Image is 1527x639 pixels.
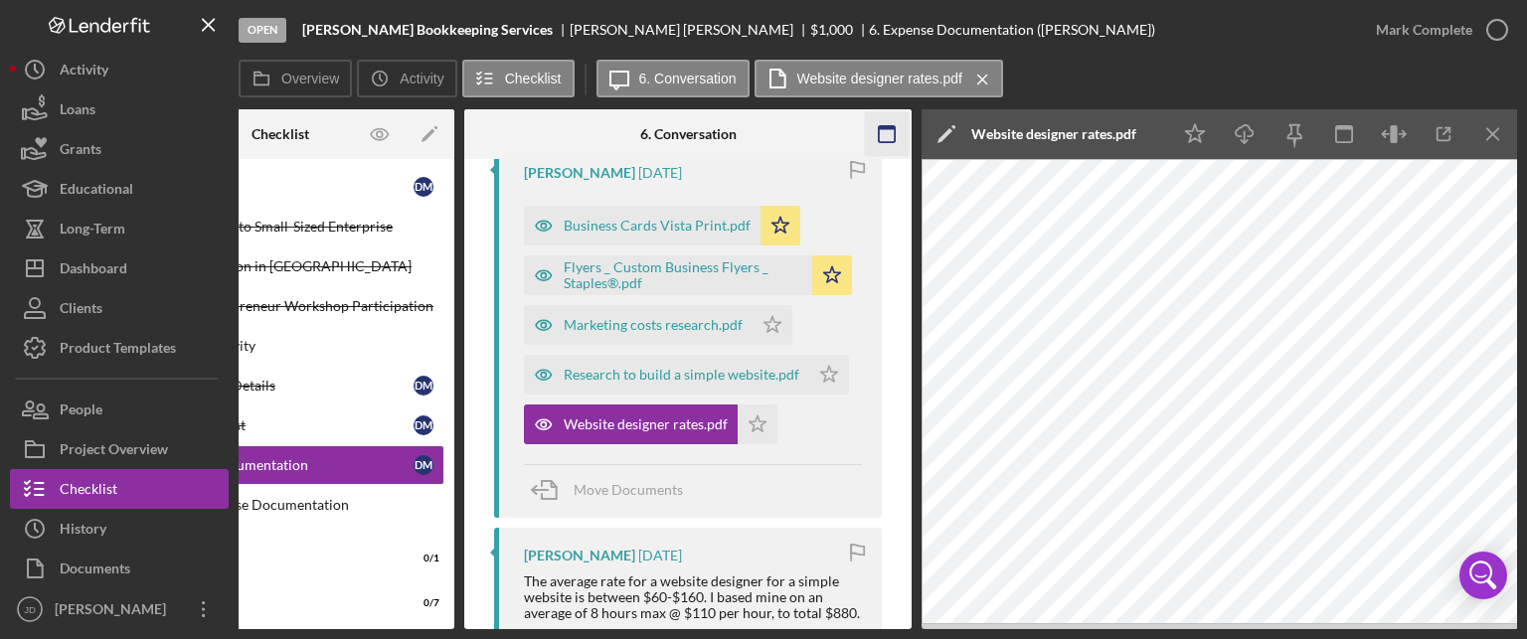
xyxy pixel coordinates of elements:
[564,259,802,291] div: Flyers _ Custom Business Flyers _ Staples®.pdf
[252,126,309,142] div: Checklist
[524,255,852,295] button: Flyers _ Custom Business Flyers _ Staples®.pdf
[10,89,229,129] button: Loans
[146,597,390,609] div: FUNDING
[10,50,229,89] button: Activity
[116,207,444,246] a: Verify Micro to Small-Sized Enterprise
[524,355,849,395] button: Research to build a simple website.pdf
[564,416,728,432] div: Website designer rates.pdf
[869,22,1155,38] div: 6. Expense Documentation ([PERSON_NAME])
[524,548,635,563] div: [PERSON_NAME]
[116,366,444,405] a: Experiment DetailsDM
[60,169,133,214] div: Educational
[414,455,433,475] div: D M
[116,326,444,366] a: Verify Inactivity
[157,497,443,513] div: Verify Expense Documentation
[639,71,737,86] label: 6. Conversation
[157,298,443,314] div: Verify Entrepreneur Workshop Participation
[10,169,229,209] button: Educational
[524,404,777,444] button: Website designer rates.pdf
[10,129,229,169] button: Grants
[462,60,575,97] button: Checklist
[640,126,737,142] div: 6. Conversation
[638,548,682,563] time: 2025-09-22 16:42
[157,179,414,195] div: Form W-9
[971,126,1136,142] div: Website designer rates.pdf
[570,22,810,38] div: [PERSON_NAME] [PERSON_NAME]
[239,60,352,97] button: Overview
[524,305,792,345] button: Marketing costs research.pdf
[157,258,443,274] div: Verify Location in [GEOGRAPHIC_DATA]
[157,338,443,354] div: Verify Inactivity
[1376,10,1472,50] div: Mark Complete
[638,165,682,181] time: 2025-09-22 16:42
[1459,552,1507,599] div: Open Intercom Messenger
[146,553,390,564] div: Decision
[60,129,101,174] div: Grants
[357,60,456,97] button: Activity
[116,167,444,207] a: Form W-9DM
[10,429,229,469] button: Project Overview
[10,390,229,429] a: People
[414,415,433,435] div: D M
[755,60,1003,97] button: Website designer rates.pdf
[400,71,443,86] label: Activity
[10,509,229,549] a: History
[60,469,117,514] div: Checklist
[24,604,36,615] text: JD
[10,549,229,588] button: Documents
[116,485,444,525] a: Verify Expense Documentation
[157,378,414,394] div: Experiment Details
[60,288,102,333] div: Clients
[10,248,229,288] button: Dashboard
[60,248,127,293] div: Dashboard
[60,328,176,373] div: Product Templates
[157,417,414,433] div: Grant Request
[60,509,106,554] div: History
[60,50,108,94] div: Activity
[524,465,703,515] button: Move Documents
[157,457,414,473] div: Expense Documentation
[574,481,683,498] span: Move Documents
[404,597,439,609] div: 0 / 7
[404,553,439,564] div: 0 / 1
[10,469,229,509] button: Checklist
[564,218,751,234] div: Business Cards Vista Print.pdf
[1356,10,1517,50] button: Mark Complete
[10,288,229,328] button: Clients
[505,71,562,86] label: Checklist
[810,21,853,38] span: $1,000
[60,549,130,593] div: Documents
[524,206,800,245] button: Business Cards Vista Print.pdf
[60,209,125,253] div: Long-Term
[10,209,229,248] button: Long-Term
[564,367,799,383] div: Research to build a simple website.pdf
[564,317,743,333] div: Marketing costs research.pdf
[116,286,444,326] a: Verify Entrepreneur Workshop Participation
[524,165,635,181] div: [PERSON_NAME]
[50,589,179,634] div: [PERSON_NAME]
[60,429,168,474] div: Project Overview
[60,390,102,434] div: People
[116,246,444,286] a: Verify Location in [GEOGRAPHIC_DATA]
[596,60,750,97] button: 6. Conversation
[281,71,339,86] label: Overview
[797,71,962,86] label: Website designer rates.pdf
[157,219,443,235] div: Verify Micro to Small-Sized Enterprise
[414,376,433,396] div: D M
[10,328,229,368] button: Product Templates
[302,22,553,38] b: [PERSON_NAME] Bookkeeping Services
[116,445,444,485] a: Expense DocumentationDM
[60,89,95,134] div: Loans
[239,18,286,43] div: Open
[414,177,433,197] div: D M
[10,589,229,629] button: JD[PERSON_NAME]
